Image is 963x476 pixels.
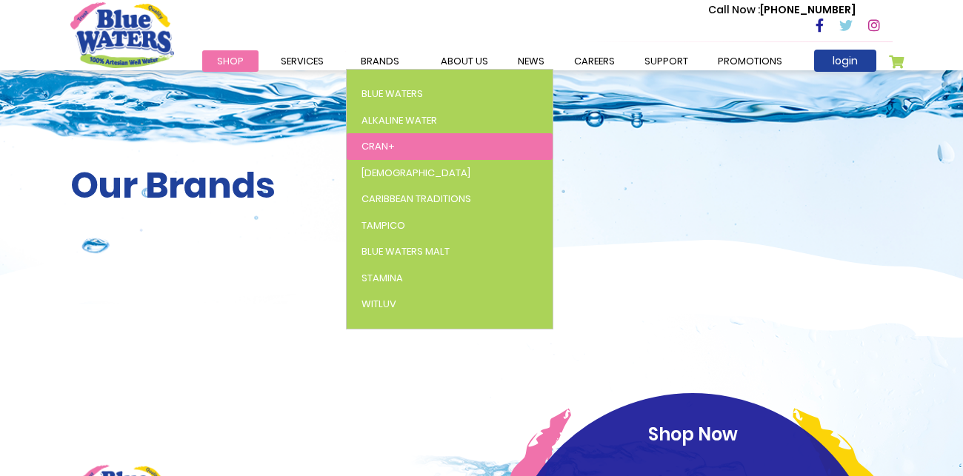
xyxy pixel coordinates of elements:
span: WitLuv [361,297,396,311]
a: about us [426,50,503,72]
span: Services [281,54,324,68]
span: Blue Waters [361,87,423,101]
span: Shop [217,54,244,68]
p: Shop Now [532,421,853,448]
span: Cran+ [361,139,395,153]
a: store logo [70,2,174,67]
a: careers [559,50,630,72]
span: Stamina [361,271,403,285]
a: login [814,50,876,72]
h2: Our Brands [70,164,893,207]
span: [DEMOGRAPHIC_DATA] [361,166,470,180]
span: Tampico [361,218,405,232]
a: support [630,50,703,72]
span: Caribbean Traditions [361,192,471,206]
a: Promotions [703,50,797,72]
a: News [503,50,559,72]
span: Alkaline Water [361,113,437,127]
span: Brands [361,54,399,68]
p: [PHONE_NUMBER] [708,2,856,18]
span: Call Now : [708,2,760,17]
span: Blue Waters Malt [361,244,450,258]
